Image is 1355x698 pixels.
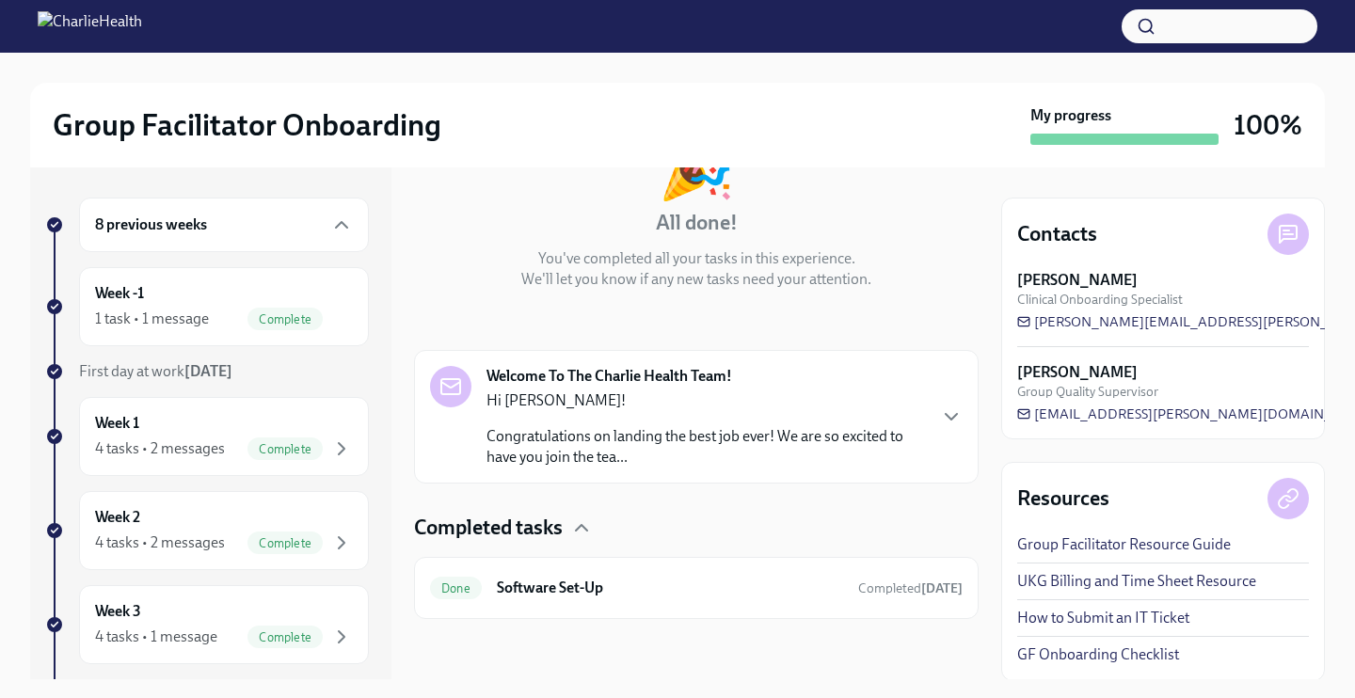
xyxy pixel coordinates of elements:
[247,630,323,644] span: Complete
[95,413,139,434] h6: Week 1
[430,573,963,603] a: DoneSoftware Set-UpCompleted[DATE]
[1017,291,1183,309] span: Clinical Onboarding Specialist
[1017,534,1231,555] a: Group Facilitator Resource Guide
[95,507,140,528] h6: Week 2
[95,309,209,329] div: 1 task • 1 message
[1234,108,1302,142] h3: 100%
[79,362,232,380] span: First day at work
[184,362,232,380] strong: [DATE]
[1017,484,1109,513] h4: Resources
[414,514,563,542] h4: Completed tasks
[656,209,738,237] h4: All done!
[38,11,142,41] img: CharlieHealth
[95,627,217,647] div: 4 tasks • 1 message
[45,267,369,346] a: Week -11 task • 1 messageComplete
[658,135,735,198] div: 🎉
[486,366,732,387] strong: Welcome To The Charlie Health Team!
[1017,571,1256,592] a: UKG Billing and Time Sheet Resource
[45,397,369,476] a: Week 14 tasks • 2 messagesComplete
[414,514,979,542] div: Completed tasks
[858,579,963,597] span: July 1st, 2025 10:32
[45,491,369,570] a: Week 24 tasks • 2 messagesComplete
[521,269,871,290] p: We'll let you know if any new tasks need your attention.
[95,438,225,459] div: 4 tasks • 2 messages
[1017,220,1097,248] h4: Contacts
[538,248,855,269] p: You've completed all your tasks in this experience.
[53,106,441,144] h2: Group Facilitator Onboarding
[1017,608,1189,628] a: How to Submit an IT Ticket
[921,580,963,596] strong: [DATE]
[95,214,207,235] h6: 8 previous weeks
[95,601,141,622] h6: Week 3
[497,578,843,598] h6: Software Set-Up
[486,426,925,468] p: Congratulations on landing the best job ever! We are so excited to have you join the tea...
[1017,270,1138,291] strong: [PERSON_NAME]
[95,283,144,304] h6: Week -1
[79,198,369,252] div: 8 previous weeks
[247,442,323,456] span: Complete
[45,585,369,664] a: Week 34 tasks • 1 messageComplete
[1030,105,1111,126] strong: My progress
[247,312,323,326] span: Complete
[1017,362,1138,383] strong: [PERSON_NAME]
[95,532,225,553] div: 4 tasks • 2 messages
[247,536,323,550] span: Complete
[1017,644,1179,665] a: GF Onboarding Checklist
[858,580,963,596] span: Completed
[486,390,925,411] p: Hi [PERSON_NAME]!
[45,361,369,382] a: First day at work[DATE]
[430,581,482,595] span: Done
[1017,383,1158,401] span: Group Quality Supervisor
